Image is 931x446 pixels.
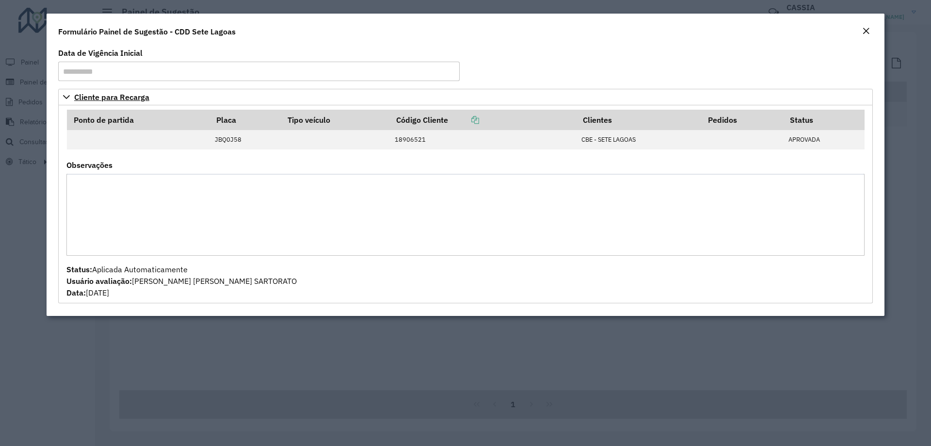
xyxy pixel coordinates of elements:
button: Close [859,25,873,38]
label: Data de Vigência Inicial [58,47,143,59]
label: Observações [66,159,112,171]
em: Fechar [862,27,870,35]
th: Placa [209,110,281,130]
th: Ponto de partida [67,110,210,130]
td: APROVADA [784,130,865,149]
a: Cliente para Recarga [58,89,873,105]
th: Status [784,110,865,130]
strong: Usuário avaliação: [66,276,132,286]
th: Clientes [576,110,701,130]
th: Tipo veículo [281,110,390,130]
span: Aplicada Automaticamente [PERSON_NAME] [PERSON_NAME] SARTORATO [DATE] [66,264,297,297]
strong: Data: [66,288,86,297]
span: Cliente para Recarga [74,93,149,101]
a: Copiar [448,115,479,125]
th: Pedidos [701,110,784,130]
div: Cliente para Recarga [58,105,873,303]
h4: Formulário Painel de Sugestão - CDD Sete Lagoas [58,26,236,37]
td: 18906521 [389,130,576,149]
strong: Status: [66,264,92,274]
th: Código Cliente [389,110,576,130]
td: JBQ0J58 [209,130,281,149]
td: CBE - SETE LAGOAS [576,130,701,149]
